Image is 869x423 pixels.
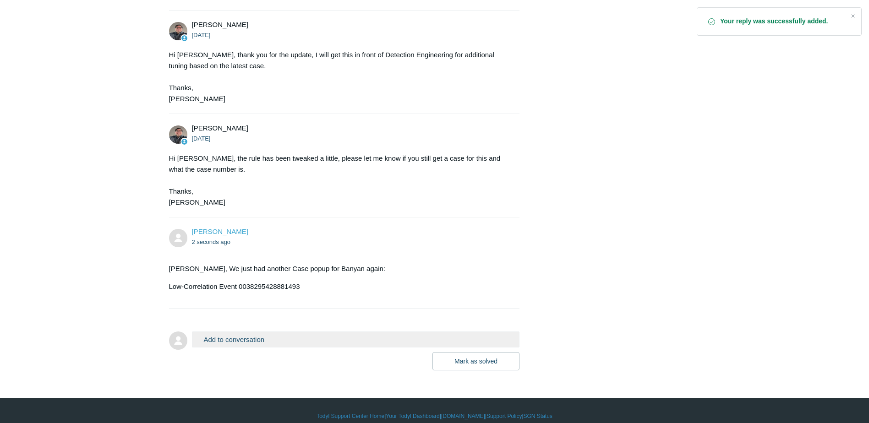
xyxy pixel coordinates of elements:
[192,228,248,235] a: [PERSON_NAME]
[192,32,211,38] time: 09/22/2025, 13:52
[192,228,248,235] span: Ethan Dakin
[169,281,511,292] p: Low-Correlation Event 0038295428881493
[441,412,485,420] a: [DOMAIN_NAME]
[432,352,519,370] button: Mark as solved
[169,153,511,208] div: Hi [PERSON_NAME], the rule has been tweaked a little, please let me know if you still get a case ...
[486,412,522,420] a: Support Policy
[169,412,700,420] div: | | | |
[847,10,859,22] div: Close
[317,412,384,420] a: Todyl Support Center Home
[192,124,248,132] span: Matt Robinson
[169,49,511,104] div: Hi [PERSON_NAME], thank you for the update, I will get this in front of Detection Engineering for...
[192,135,211,142] time: 09/23/2025, 08:12
[192,21,248,28] span: Matt Robinson
[720,17,843,26] strong: Your reply was successfully added.
[386,412,439,420] a: Your Todyl Dashboard
[524,412,552,420] a: SGN Status
[192,331,520,347] button: Add to conversation
[192,239,231,245] time: 10/01/2025, 11:07
[169,263,511,274] p: [PERSON_NAME], We just had another Case popup for Banyan again:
